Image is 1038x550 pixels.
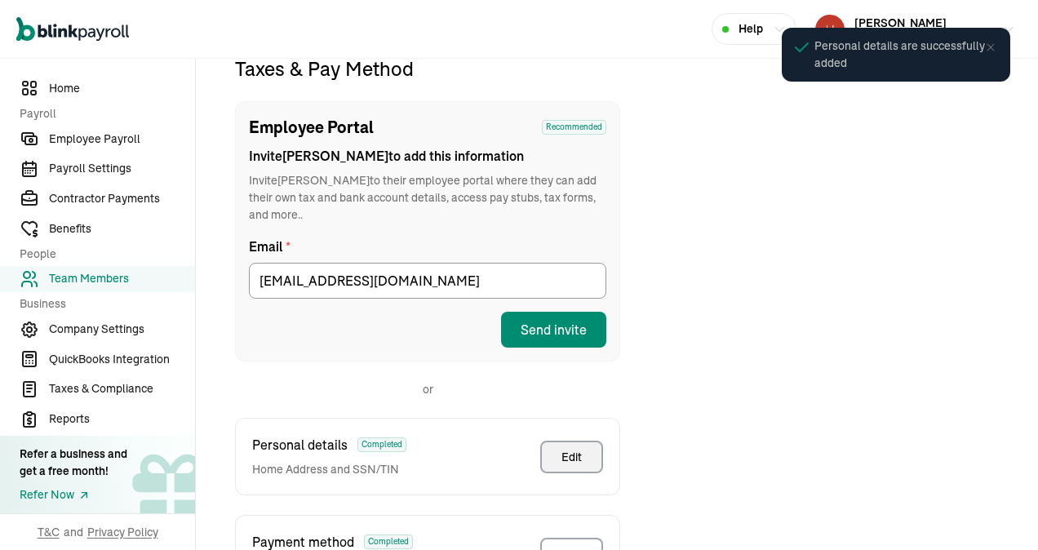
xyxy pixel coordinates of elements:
span: Contractor Payments [49,190,195,207]
span: Benefits [49,220,195,237]
span: Payroll [20,105,185,122]
span: Home Address and SSN/TIN [252,461,406,478]
span: Company Settings [49,321,195,338]
div: Refer a business and get a free month! [20,446,127,480]
span: Reports [49,410,195,428]
button: Send invite [501,312,606,348]
span: Employee Portal [249,115,374,140]
span: QuickBooks Integration [49,351,195,368]
div: Edit [561,449,582,465]
h4: Taxes & Pay Method [235,55,620,82]
button: [PERSON_NAME]Pro-Clean Facility Services, LLC [809,9,1022,50]
span: People [20,246,185,263]
span: Recommended [542,120,606,135]
span: Team Members [49,270,195,287]
a: Refer Now [20,486,127,503]
label: Email [249,237,606,256]
span: Help [739,20,763,38]
span: T&C [38,524,60,540]
span: Personal details are successfully added [814,38,994,72]
span: Payroll Settings [49,160,195,177]
span: Completed [357,437,406,452]
nav: Global [16,6,129,53]
span: Invite [PERSON_NAME] to add this information [249,146,606,166]
span: Taxes & Compliance [49,380,195,397]
iframe: Chat Widget [956,472,1038,550]
div: Send invite [521,320,587,339]
span: Business [20,295,185,313]
button: Edit [540,441,603,473]
span: Personal details [252,435,348,455]
span: Invite [PERSON_NAME] to their employee portal where they can add their own tax and bank account d... [249,172,606,224]
span: Home [49,80,195,97]
input: Email [249,263,606,299]
p: or [423,381,433,398]
span: Completed [364,534,413,549]
button: Help [712,13,796,45]
span: Privacy Policy [87,524,158,540]
span: Employee Payroll [49,131,195,148]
